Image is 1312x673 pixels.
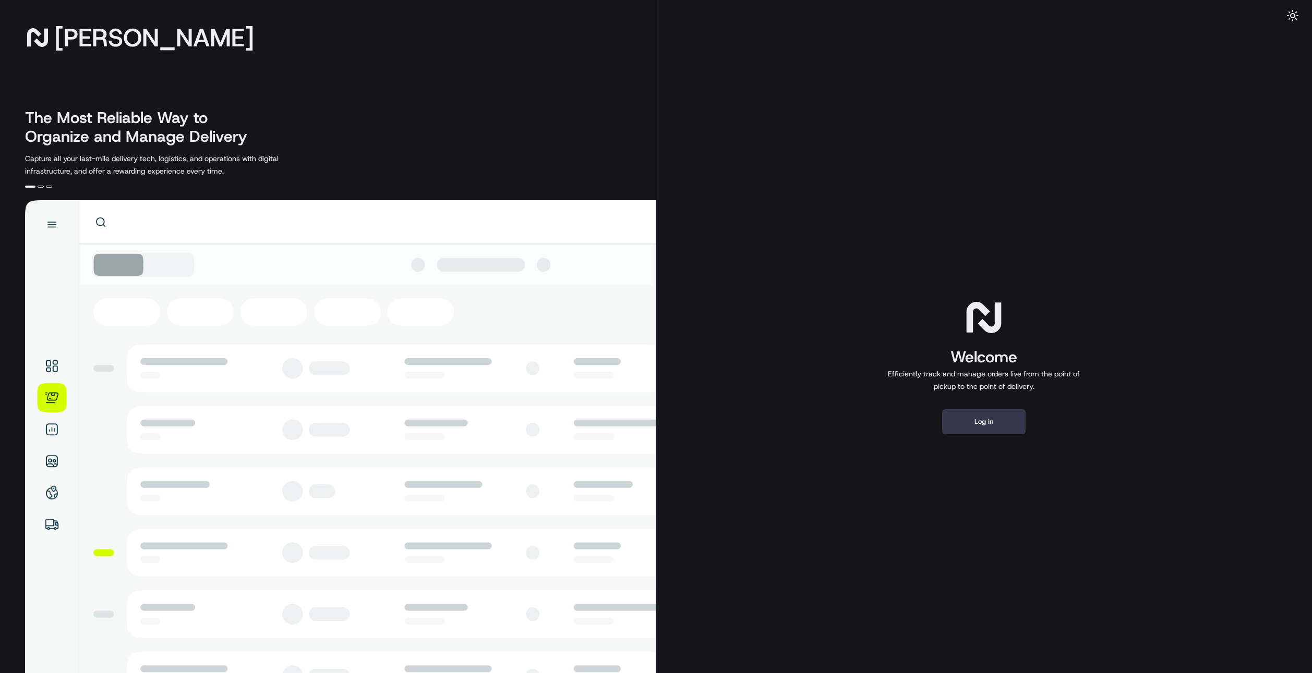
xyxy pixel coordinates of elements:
[884,368,1084,393] p: Efficiently track and manage orders live from the point of pickup to the point of delivery.
[884,347,1084,368] h1: Welcome
[25,108,259,146] h2: The Most Reliable Way to Organize and Manage Delivery
[942,409,1026,434] button: Log in
[25,152,326,177] p: Capture all your last-mile delivery tech, logistics, and operations with digital infrastructure, ...
[54,27,254,48] span: [PERSON_NAME]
